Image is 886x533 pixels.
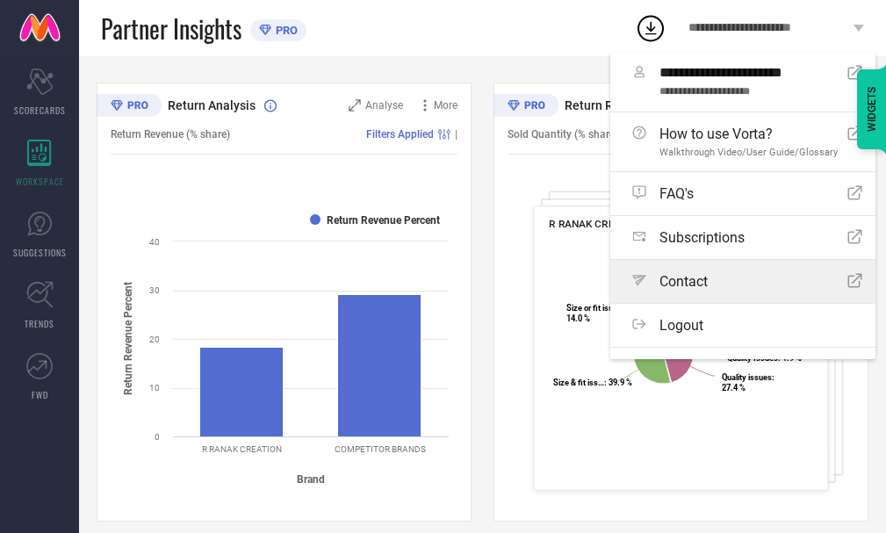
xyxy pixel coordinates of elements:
tspan: Quality issues [722,372,772,382]
text: 40 [149,237,160,247]
span: WORKSPACE [16,175,64,188]
text: : 39.9 % [553,378,632,387]
text: COMPETITOR BRANDS [335,444,426,454]
span: Partner Insights [101,11,241,47]
span: FAQ's [659,185,694,202]
span: Sold Quantity (% share) [508,128,618,140]
text: 10 [149,383,160,393]
tspan: Return Revenue Percent [122,282,134,395]
text: : 14.0 % [566,303,629,323]
text: 20 [149,335,160,344]
text: 0 [155,432,160,442]
span: Analyse [365,99,403,112]
span: SCORECARDS [14,104,66,117]
a: FAQ's [610,172,875,215]
span: R RANAK CREATION [549,218,645,230]
span: FWD [32,388,48,401]
tspan: Size or fit issues [566,303,626,313]
span: Subscriptions [659,229,745,246]
span: Return Revenue (% share) [111,128,230,140]
span: SUGGESTIONS [13,246,67,259]
text: : 1.9 % [727,353,802,363]
tspan: Quality Issues [727,353,778,363]
text: Return Revenue Percent [327,214,440,227]
svg: Zoom [349,99,361,112]
span: Walkthrough Video/User Guide/Glossary [659,147,838,158]
a: How to use Vorta?Walkthrough Video/User Guide/Glossary [610,112,875,171]
span: Return Reasons [565,98,653,112]
span: Logout [659,317,703,334]
a: Subscriptions [610,216,875,259]
span: PRO [271,24,298,37]
span: | [455,128,457,140]
div: Premium [97,94,162,120]
text: 30 [149,285,160,295]
tspan: Size & fit iss… [553,378,604,387]
span: More [434,99,457,112]
span: Filters Applied [366,128,434,140]
span: How to use Vorta? [659,126,838,142]
span: Return Analysis [168,98,256,112]
div: Open download list [635,12,666,44]
span: Contact [659,273,708,290]
span: TRENDS [25,317,54,330]
tspan: Brand [297,473,325,486]
a: Contact [610,260,875,303]
text: : 27.4 % [722,372,774,393]
text: R RANAK CREATION [202,444,282,454]
div: Premium [493,94,558,120]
